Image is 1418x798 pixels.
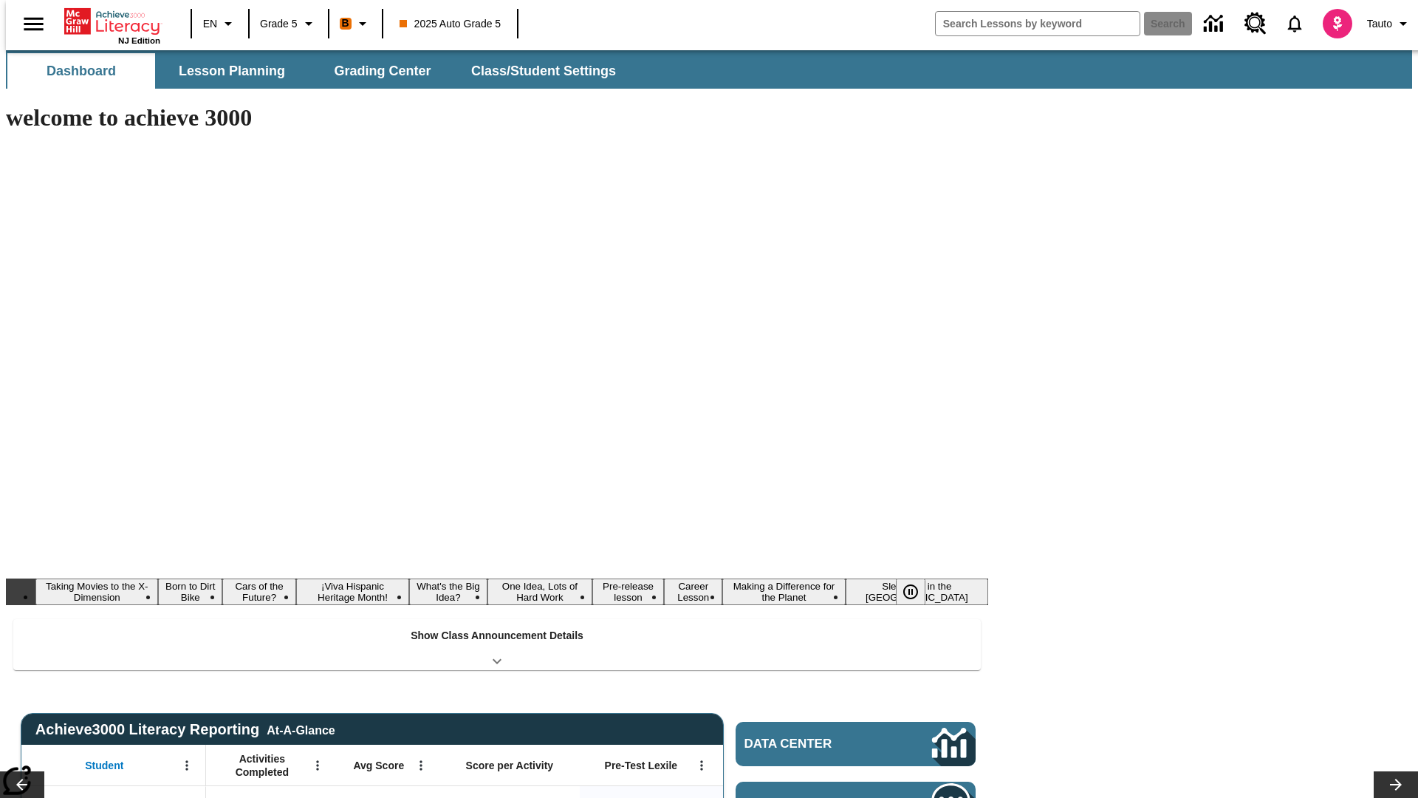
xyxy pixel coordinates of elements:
button: Lesson carousel, Next [1374,771,1418,798]
button: Grade: Grade 5, Select a grade [254,10,323,37]
div: Show Class Announcement Details [13,619,981,670]
button: Lesson Planning [158,53,306,89]
button: Slide 7 Pre-release lesson [592,579,664,605]
button: Slide 4 ¡Viva Hispanic Heritage Month! [296,579,409,605]
button: Grading Center [309,53,456,89]
button: Slide 1 Taking Movies to the X-Dimension [35,579,158,605]
p: Show Class Announcement Details [411,628,583,644]
button: Select a new avatar [1314,4,1361,43]
a: Data Center [736,722,976,766]
span: Grade 5 [260,16,298,32]
span: NJ Edition [118,36,160,45]
button: Open Menu [691,754,713,777]
button: Profile/Settings [1361,10,1418,37]
button: Class/Student Settings [459,53,628,89]
div: SubNavbar [6,50,1412,89]
button: Open Menu [176,754,198,777]
button: Slide 8 Career Lesson [664,579,722,605]
a: Home [64,7,160,36]
button: Boost Class color is orange. Change class color [334,10,377,37]
button: Pause [896,579,925,605]
h1: welcome to achieve 3000 [6,104,988,132]
button: Slide 3 Cars of the Future? [222,579,296,605]
span: Student [85,759,123,772]
button: Slide 5 What's the Big Idea? [409,579,487,605]
div: SubNavbar [6,53,629,89]
button: Language: EN, Select a language [196,10,244,37]
a: Data Center [1195,4,1236,44]
button: Open Menu [410,754,432,777]
span: Achieve3000 Literacy Reporting [35,721,335,738]
button: Slide 6 One Idea, Lots of Hard Work [487,579,592,605]
button: Open Menu [306,754,329,777]
button: Dashboard [7,53,155,89]
span: Activities Completed [213,752,311,779]
img: avatar image [1323,9,1352,38]
span: Data Center [744,737,883,751]
div: At-A-Glance [267,721,335,737]
span: Avg Score [353,759,404,772]
button: Open side menu [12,2,55,46]
span: 2025 Auto Grade 5 [400,16,501,32]
button: Slide 9 Making a Difference for the Planet [722,579,845,605]
a: Resource Center, Will open in new tab [1236,4,1275,44]
span: EN [203,16,217,32]
span: B [342,14,349,33]
span: Pre-Test Lexile [605,759,678,772]
div: Home [64,5,160,45]
button: Slide 10 Sleepless in the Animal Kingdom [846,579,988,605]
input: search field [936,12,1140,35]
a: Notifications [1275,4,1314,43]
button: Slide 2 Born to Dirt Bike [158,579,222,605]
span: Score per Activity [466,759,554,772]
span: Tauto [1367,16,1392,32]
div: Pause [896,579,940,605]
